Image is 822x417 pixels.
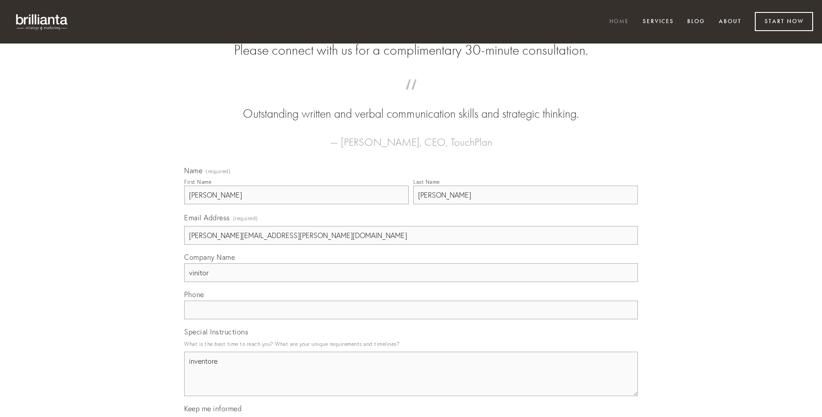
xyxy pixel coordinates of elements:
[184,404,242,413] span: Keep me informed
[637,15,680,29] a: Services
[198,88,624,123] blockquote: Outstanding written and verbal communication skills and strategic thinking.
[198,123,624,151] figcaption: — [PERSON_NAME], CEO, TouchPlan
[184,352,638,396] textarea: inventore
[755,12,813,31] a: Start Now
[604,15,635,29] a: Home
[413,179,440,185] div: Last Name
[184,253,235,262] span: Company Name
[184,179,211,185] div: First Name
[9,9,76,35] img: brillianta - research, strategy, marketing
[184,338,638,350] p: What is the best time to reach you? What are your unique requirements and timelines?
[198,88,624,105] span: “
[681,15,711,29] a: Blog
[184,290,204,299] span: Phone
[184,213,230,222] span: Email Address
[233,212,258,224] span: (required)
[184,42,638,59] h2: Please connect with us for a complimentary 30-minute consultation.
[205,169,230,174] span: (required)
[184,166,202,175] span: Name
[184,327,248,336] span: Special Instructions
[713,15,747,29] a: About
